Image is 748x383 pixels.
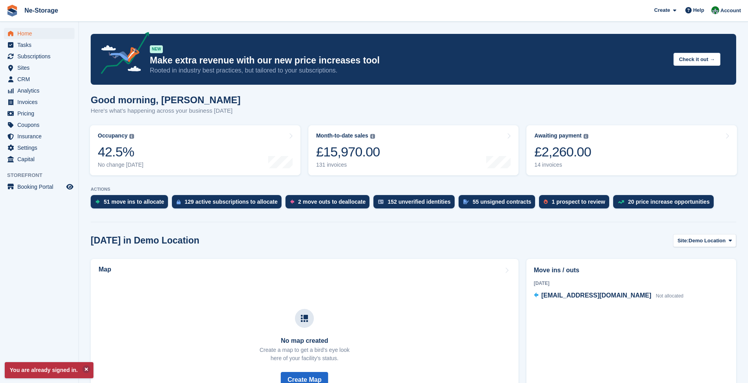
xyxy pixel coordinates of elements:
[4,85,75,96] a: menu
[17,142,65,153] span: Settings
[5,362,93,378] p: You are already signed in.
[17,97,65,108] span: Invoices
[17,51,65,62] span: Subscriptions
[378,199,384,204] img: verify_identity-adf6edd0f0f0b5bbfe63781bf79b02c33cf7c696d77639b501bdc392416b5a36.svg
[656,293,683,299] span: Not allocated
[301,315,308,322] img: map-icn-33ee37083ee616e46c38cad1a60f524a97daa1e2b2c8c0bc3eb3415660979fc1.svg
[91,235,200,246] h2: [DATE] in Demo Location
[91,187,736,192] p: ACTIONS
[17,108,65,119] span: Pricing
[4,28,75,39] a: menu
[4,131,75,142] a: menu
[129,134,134,139] img: icon-info-grey-7440780725fd019a000dd9b08b2336e03edf1995a4989e88bcd33f0948082b44.svg
[4,62,75,73] a: menu
[4,119,75,130] a: menu
[534,132,582,139] div: Awaiting payment
[677,237,688,245] span: Site:
[150,66,667,75] p: Rooted in industry best practices, but tailored to your subscriptions.
[463,199,469,204] img: contract_signature_icon-13c848040528278c33f63329250d36e43548de30e8caae1d1a13099fd9432cc5.svg
[104,199,164,205] div: 51 move ins to allocate
[541,292,651,299] span: [EMAIL_ADDRESS][DOMAIN_NAME]
[4,154,75,165] a: menu
[539,195,613,212] a: 1 prospect to review
[285,195,373,212] a: 2 move outs to deallocate
[4,97,75,108] a: menu
[17,74,65,85] span: CRM
[693,6,704,14] span: Help
[628,199,710,205] div: 20 price increase opportunities
[298,199,366,205] div: 2 move outs to deallocate
[4,74,75,85] a: menu
[673,53,720,66] button: Check it out →
[316,144,380,160] div: £15,970.00
[526,125,737,175] a: Awaiting payment £2,260.00 14 invoices
[150,55,667,66] p: Make extra revenue with our new price increases tool
[91,106,241,115] p: Here's what's happening across your business [DATE]
[534,291,684,301] a: [EMAIL_ADDRESS][DOMAIN_NAME] Not allocated
[17,28,65,39] span: Home
[65,182,75,191] a: Preview store
[4,181,75,192] a: menu
[172,195,285,212] a: 129 active subscriptions to allocate
[90,125,300,175] a: Occupancy 42.5% No change [DATE]
[388,199,451,205] div: 152 unverified identities
[17,39,65,50] span: Tasks
[98,162,144,168] div: No change [DATE]
[370,134,375,139] img: icon-info-grey-7440780725fd019a000dd9b08b2336e03edf1995a4989e88bcd33f0948082b44.svg
[4,51,75,62] a: menu
[618,200,624,204] img: price_increase_opportunities-93ffe204e8149a01c8c9dc8f82e8f89637d9d84a8eef4429ea346261dce0b2c0.svg
[95,199,100,204] img: move_ins_to_allocate_icon-fdf77a2bb77ea45bf5b3d319d69a93e2d87916cf1d5bf7949dd705db3b84f3ca.svg
[6,5,18,17] img: stora-icon-8386f47178a22dfd0bd8f6a31ec36ba5ce8667c1dd55bd0f319d3a0aa187defe.svg
[673,234,736,247] button: Site: Demo Location
[94,32,149,77] img: price-adjustments-announcement-icon-8257ccfd72463d97f412b2fc003d46551f7dbcb40ab6d574587a9cd5c0d94...
[99,266,111,273] h2: Map
[316,162,380,168] div: 131 invoices
[17,62,65,73] span: Sites
[98,144,144,160] div: 42.5%
[308,125,519,175] a: Month-to-date sales £15,970.00 131 invoices
[17,119,65,130] span: Coupons
[534,144,591,160] div: £2,260.00
[17,181,65,192] span: Booking Portal
[584,134,588,139] img: icon-info-grey-7440780725fd019a000dd9b08b2336e03edf1995a4989e88bcd33f0948082b44.svg
[373,195,459,212] a: 152 unverified identities
[711,6,719,14] img: Charlotte Nesbitt
[21,4,61,17] a: Ne-Storage
[459,195,539,212] a: 55 unsigned contracts
[473,199,532,205] div: 55 unsigned contracts
[17,131,65,142] span: Insurance
[177,199,181,205] img: active_subscription_to_allocate_icon-d502201f5373d7db506a760aba3b589e785aa758c864c3986d89f69b8ff3...
[316,132,368,139] div: Month-to-date sales
[150,45,163,53] div: NEW
[613,195,718,212] a: 20 price increase opportunities
[259,346,349,363] p: Create a map to get a bird's eye look here of your facility's status.
[17,85,65,96] span: Analytics
[720,7,741,15] span: Account
[91,95,241,105] h1: Good morning, [PERSON_NAME]
[552,199,605,205] div: 1 prospect to review
[534,266,729,275] h2: Move ins / outs
[4,108,75,119] a: menu
[185,199,278,205] div: 129 active subscriptions to allocate
[98,132,127,139] div: Occupancy
[290,199,294,204] img: move_outs_to_deallocate_icon-f764333ba52eb49d3ac5e1228854f67142a1ed5810a6f6cc68b1a99e826820c5.svg
[4,142,75,153] a: menu
[17,154,65,165] span: Capital
[654,6,670,14] span: Create
[534,280,729,287] div: [DATE]
[534,162,591,168] div: 14 invoices
[544,199,548,204] img: prospect-51fa495bee0391a8d652442698ab0144808aea92771e9ea1ae160a38d050c398.svg
[4,39,75,50] a: menu
[259,337,349,344] h3: No map created
[688,237,726,245] span: Demo Location
[91,195,172,212] a: 51 move ins to allocate
[7,171,78,179] span: Storefront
